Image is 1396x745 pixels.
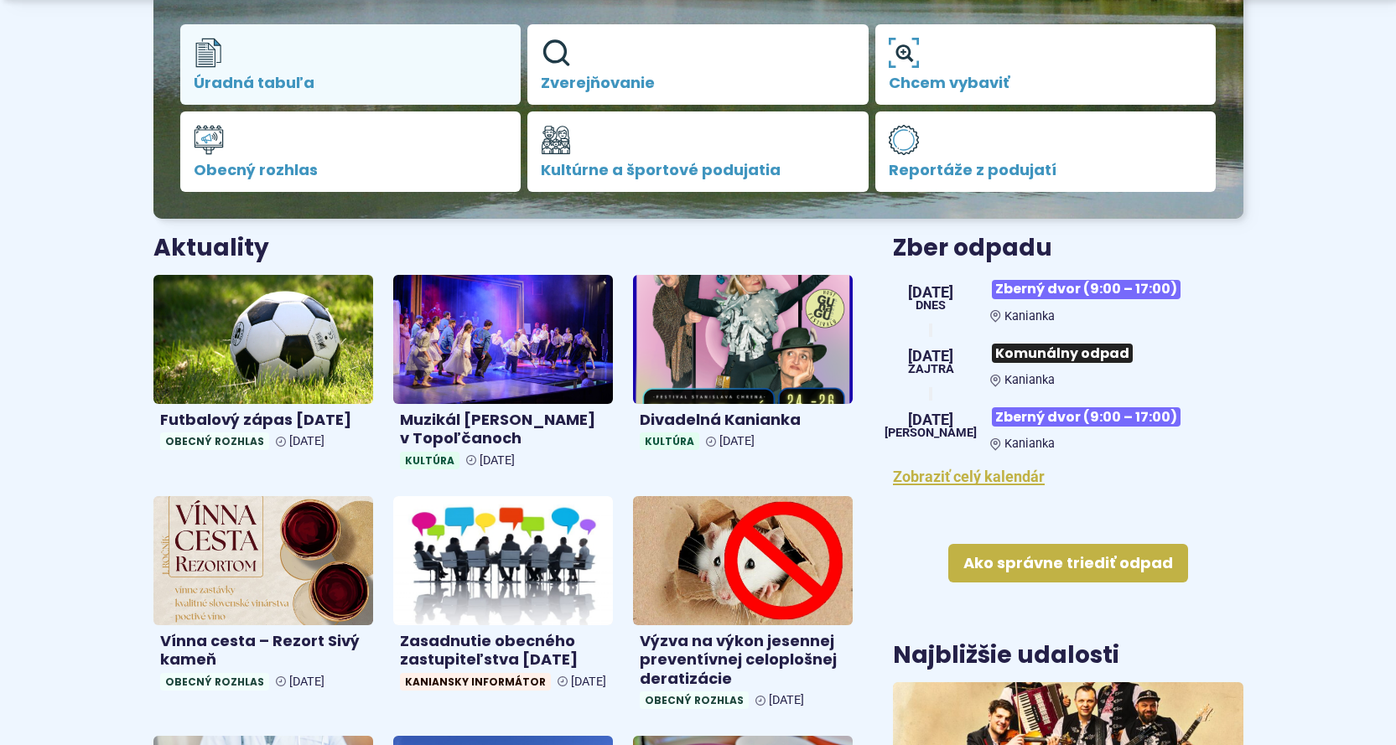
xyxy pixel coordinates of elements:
a: Zberný dvor (9:00 – 17:00) Kanianka [DATE] Dnes [893,273,1243,323]
span: [DATE] [908,285,953,300]
h4: Futbalový zápas [DATE] [160,411,366,430]
h3: Najbližšie udalosti [893,643,1119,669]
a: Zobraziť celý kalendár [893,468,1045,485]
span: Kanianka [1004,309,1055,323]
span: [DATE] [571,675,606,689]
span: Kaniansky informátor [400,673,551,691]
span: Dnes [908,300,953,312]
a: Chcem vybaviť [875,24,1217,105]
span: Kanianka [1004,373,1055,387]
span: Obecný rozhlas [160,432,269,450]
span: [DATE] [908,349,954,364]
span: Chcem vybaviť [889,75,1203,91]
h4: Vínna cesta – Rezort Sivý kameň [160,632,366,670]
span: Kultúrne a športové podujatia [541,162,855,178]
span: [PERSON_NAME] [885,427,977,439]
a: Ako správne triediť odpad [948,544,1188,582]
a: Reportáže z podujatí [875,111,1217,192]
span: Kanianka [1004,437,1055,451]
a: Divadelná Kanianka Kultúra [DATE] [633,275,853,457]
span: Zverejňovanie [541,75,855,91]
span: Zberný dvor (9:00 – 17:00) [992,407,1181,427]
span: [DATE] [719,434,755,448]
span: Zajtra [908,364,954,375]
h4: Muzikál [PERSON_NAME] v Topoľčanoch [400,411,606,448]
h4: Zasadnutie obecného zastupiteľstva [DATE] [400,632,606,670]
span: [DATE] [769,693,804,707]
a: Futbalový zápas [DATE] Obecný rozhlas [DATE] [153,275,373,457]
a: Obecný rozhlas [180,111,522,192]
span: [DATE] [289,434,324,448]
span: [DATE] [480,453,515,468]
a: Komunálny odpad Kanianka [DATE] Zajtra [893,337,1243,387]
span: Úradná tabuľa [194,75,508,91]
span: Obecný rozhlas [640,691,749,709]
a: Zverejňovanie [527,24,869,105]
span: [DATE] [885,412,977,427]
span: [DATE] [289,675,324,689]
a: Výzva na výkon jesennej preventívnej celoplošnej deratizácie Obecný rozhlas [DATE] [633,496,853,716]
a: Vínna cesta – Rezort Sivý kameň Obecný rozhlas [DATE] [153,496,373,697]
a: Kultúrne a športové podujatia [527,111,869,192]
a: Zberný dvor (9:00 – 17:00) Kanianka [DATE] [PERSON_NAME] [893,401,1243,451]
span: Reportáže z podujatí [889,162,1203,178]
h4: Divadelná Kanianka [640,411,846,430]
span: Kultúra [400,452,459,469]
a: Zasadnutie obecného zastupiteľstva [DATE] Kaniansky informátor [DATE] [393,496,613,697]
h3: Aktuality [153,235,269,261]
h3: Zber odpadu [893,235,1243,261]
span: Obecný rozhlas [194,162,508,178]
span: Obecný rozhlas [160,673,269,691]
h4: Výzva na výkon jesennej preventívnej celoplošnej deratizácie [640,632,846,689]
a: Úradná tabuľa [180,24,522,105]
span: Komunálny odpad [992,344,1133,363]
a: Muzikál [PERSON_NAME] v Topoľčanoch Kultúra [DATE] [393,275,613,476]
span: Kultúra [640,432,699,450]
span: Zberný dvor (9:00 – 17:00) [992,280,1181,299]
